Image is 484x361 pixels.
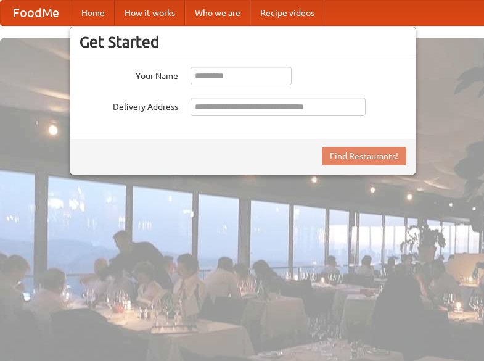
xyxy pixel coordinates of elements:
[322,147,406,165] button: Find Restaurants!
[80,98,178,113] label: Delivery Address
[80,67,178,82] label: Your Name
[115,1,185,25] a: How it works
[80,33,406,51] h3: Get Started
[72,1,115,25] a: Home
[185,1,250,25] a: Who we are
[1,1,72,25] a: FoodMe
[250,1,324,25] a: Recipe videos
